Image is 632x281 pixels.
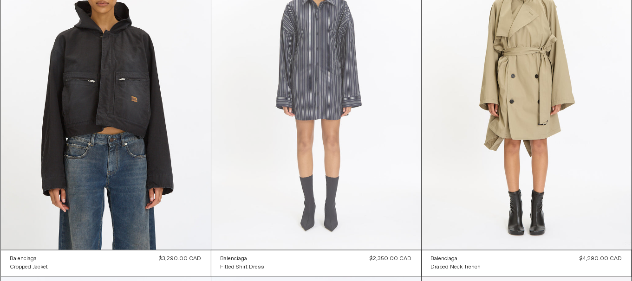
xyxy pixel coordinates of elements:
a: Draped Neck Trench [431,263,481,272]
a: Fitted Shirt Dress [221,263,265,272]
a: Balenciaga [221,255,265,263]
div: Balenciaga [221,255,248,263]
div: Balenciaga [431,255,458,263]
div: Balenciaga [10,255,37,263]
div: $2,350.00 CAD [370,255,412,263]
div: $4,290.00 CAD [580,255,622,263]
a: Cropped Jacket [10,263,48,272]
a: Balenciaga [10,255,48,263]
div: $3,290.00 CAD [159,255,202,263]
a: Balenciaga [431,255,481,263]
